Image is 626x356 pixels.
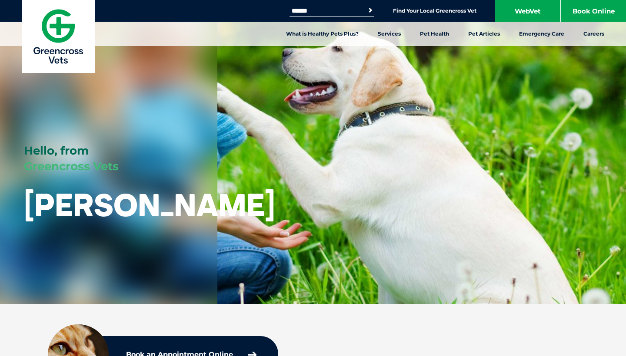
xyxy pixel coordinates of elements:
[366,6,375,15] button: Search
[276,22,368,46] a: What is Healthy Pets Plus?
[459,22,509,46] a: Pet Articles
[24,144,89,158] span: Hello, from
[24,188,275,222] h1: [PERSON_NAME]
[393,7,476,14] a: Find Your Local Greencross Vet
[24,159,119,173] span: Greencross Vets
[410,22,459,46] a: Pet Health
[574,22,614,46] a: Careers
[368,22,410,46] a: Services
[509,22,574,46] a: Emergency Care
